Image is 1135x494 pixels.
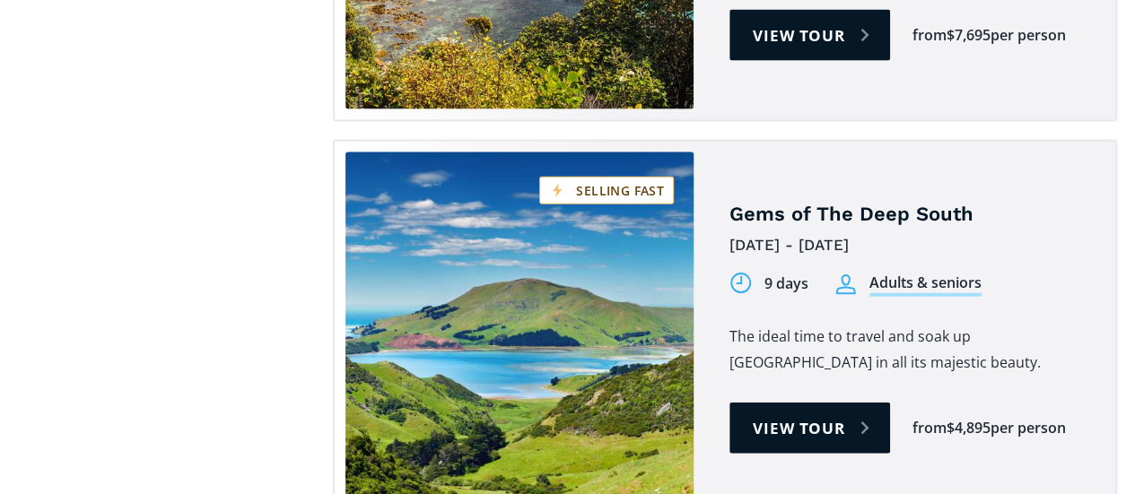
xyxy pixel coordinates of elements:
a: View tour [729,403,890,454]
div: from [912,25,947,46]
div: per person [991,25,1066,46]
div: [DATE] - [DATE] [729,231,1088,259]
a: View tour [729,10,890,61]
div: 9 [764,273,773,294]
p: The ideal time to travel and soak up [GEOGRAPHIC_DATA] in all its majestic beauty. [729,324,1088,376]
div: from [912,418,947,438]
div: $4,895 [947,418,991,438]
div: $7,695 [947,25,991,46]
div: days [776,273,808,294]
div: per person [991,418,1066,438]
div: Adults & seniors [869,273,982,297]
h4: Gems of The Deep South [729,202,1088,228]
